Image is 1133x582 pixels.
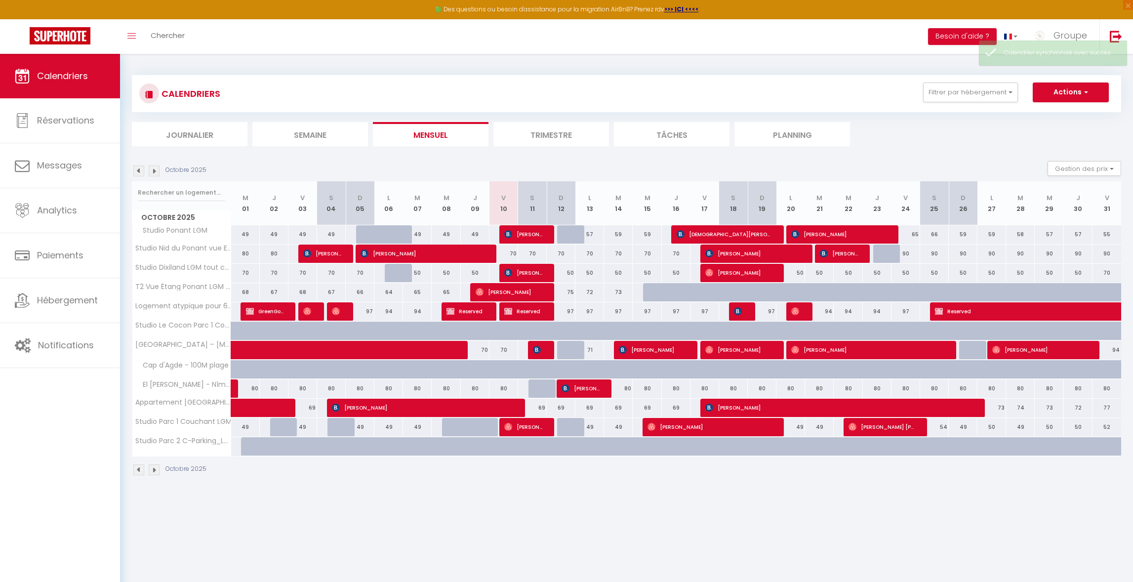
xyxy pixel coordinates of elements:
input: Rechercher un logement... [138,184,225,202]
div: 80 [834,379,862,398]
div: 70 [518,245,547,263]
div: 80 [805,379,834,398]
div: 71 [575,341,604,359]
button: Gestion des prix [1048,161,1121,176]
div: 97 [346,302,374,321]
img: logout [1110,30,1122,42]
div: 94 [374,302,403,321]
div: 70 [461,341,489,359]
div: 80 [891,379,920,398]
span: [PERSON_NAME] [504,417,542,436]
div: 50 [461,264,489,282]
div: 80 [461,379,489,398]
abbr: M [243,193,248,203]
div: 49 [231,418,260,436]
div: 80 [920,379,949,398]
div: 80 [317,379,346,398]
div: 80 [1006,379,1035,398]
th: 15 [633,181,661,225]
div: 70 [575,245,604,263]
div: 97 [575,302,604,321]
abbr: V [702,193,707,203]
span: Hébergement [37,294,98,306]
abbr: S [932,193,936,203]
span: Messages [37,159,82,171]
span: GreenGo 39POD) [246,302,284,321]
span: [PERSON_NAME] [647,417,771,436]
span: Reserved [504,302,542,321]
abbr: S [530,193,534,203]
h3: CALENDRIERS [159,83,220,105]
div: 80 [633,379,661,398]
th: 02 [260,181,288,225]
abbr: D [961,193,966,203]
div: 97 [604,302,633,321]
li: Journalier [132,122,247,146]
th: 10 [489,181,518,225]
span: Studio Ponant LGM [134,225,210,236]
div: 80 [1035,379,1063,398]
div: 94 [805,302,834,321]
abbr: V [1105,193,1109,203]
div: 97 [891,302,920,321]
div: 80 [374,379,403,398]
div: 72 [1064,399,1093,417]
div: 50 [1006,264,1035,282]
div: 59 [949,225,977,244]
div: 50 [575,264,604,282]
div: 50 [547,264,575,282]
div: 66 [920,225,949,244]
div: 49 [374,418,403,436]
div: 50 [662,264,690,282]
div: 70 [489,245,518,263]
div: 50 [432,264,460,282]
div: 65 [403,283,432,301]
div: 50 [403,264,432,282]
span: Cap d'Agde - 100M plage [134,360,231,371]
div: 49 [461,225,489,244]
div: 49 [346,418,374,436]
th: 06 [374,181,403,225]
th: 22 [834,181,862,225]
span: Analytics [37,204,77,216]
div: 49 [432,225,460,244]
div: 80 [604,379,633,398]
div: 80 [231,245,260,263]
abbr: L [588,193,591,203]
div: 50 [1035,264,1063,282]
th: 12 [547,181,575,225]
div: 69 [575,399,604,417]
div: 49 [317,225,346,244]
div: 80 [1093,379,1121,398]
div: 49 [575,418,604,436]
abbr: M [846,193,851,203]
span: [PERSON_NAME] [619,340,686,359]
span: [PERSON_NAME] [791,302,801,321]
div: 80 [231,379,260,398]
div: 90 [891,245,920,263]
span: [PERSON_NAME] [PERSON_NAME] [849,417,915,436]
div: 49 [231,225,260,244]
div: 80 [403,379,432,398]
abbr: M [1047,193,1052,203]
span: Studio Le Cocon Parc 1 Couchant 4 pers, mer LGM [134,322,233,329]
div: 90 [1093,245,1121,263]
abbr: L [990,193,993,203]
div: 59 [977,225,1006,244]
div: 50 [633,264,661,282]
abbr: L [789,193,792,203]
th: 04 [317,181,346,225]
span: [PERSON_NAME] [705,340,772,359]
span: Notifications [38,339,94,351]
span: [GEOGRAPHIC_DATA] – [MEDICAL_DATA] avec terrasse & parking [134,341,233,348]
div: 50 [949,264,977,282]
div: 65 [432,283,460,301]
div: 70 [489,341,518,359]
div: 49 [805,418,834,436]
div: 50 [1064,418,1093,436]
div: 57 [1064,225,1093,244]
button: Filtrer par hébergement [923,83,1018,102]
div: 73 [977,399,1006,417]
span: Studio Parc 1 Couchant LGM [134,418,232,425]
abbr: D [760,193,765,203]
